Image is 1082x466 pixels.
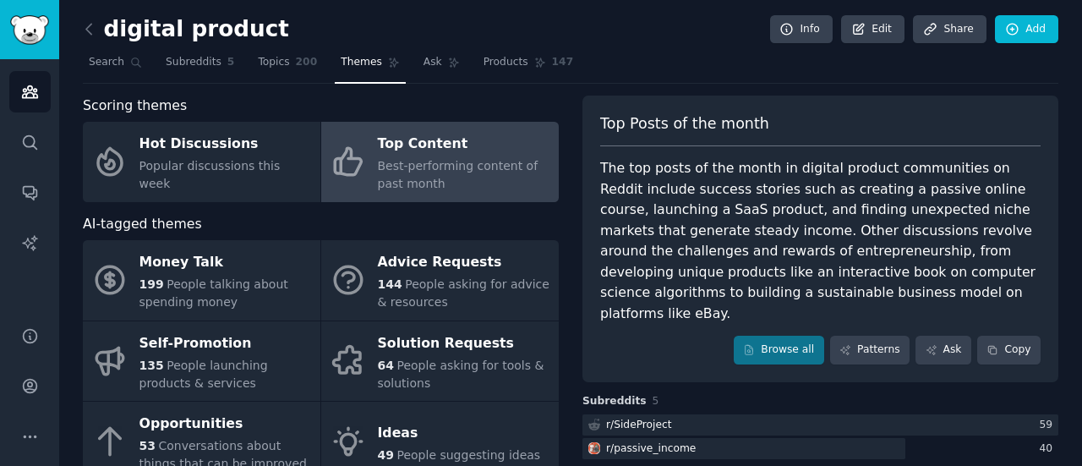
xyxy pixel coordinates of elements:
[378,131,550,158] div: Top Content
[600,158,1041,324] div: The top posts of the month in digital product communities on Reddit include success stories such ...
[484,55,528,70] span: Products
[139,411,312,438] div: Opportunities
[1039,441,1058,457] div: 40
[478,49,579,84] a: Products147
[139,439,156,452] span: 53
[83,16,289,43] h2: digital product
[83,240,320,321] a: Money Talk199People talking about spending money
[83,122,320,202] a: Hot DiscussionsPopular discussions this week
[378,359,394,372] span: 64
[296,55,318,70] span: 200
[424,55,442,70] span: Ask
[258,55,289,70] span: Topics
[83,96,187,117] span: Scoring themes
[582,438,1058,459] a: passive_incomer/passive_income40
[378,419,541,447] div: Ideas
[830,336,910,365] a: Patterns
[977,336,1041,365] button: Copy
[378,277,402,291] span: 144
[582,394,647,409] span: Subreddits
[321,122,559,202] a: Top ContentBest-performing content of past month
[378,277,549,309] span: People asking for advice & resources
[139,359,268,390] span: People launching products & services
[913,15,986,44] a: Share
[378,249,550,277] div: Advice Requests
[378,359,544,390] span: People asking for tools & solutions
[83,49,148,84] a: Search
[552,55,574,70] span: 147
[378,448,394,462] span: 49
[653,395,659,407] span: 5
[160,49,240,84] a: Subreddits5
[227,55,235,70] span: 5
[139,277,164,291] span: 199
[83,321,320,402] a: Self-Promotion135People launching products & services
[1039,418,1058,433] div: 59
[335,49,406,84] a: Themes
[995,15,1058,44] a: Add
[10,15,49,45] img: GummySearch logo
[600,113,769,134] span: Top Posts of the month
[378,330,550,357] div: Solution Requests
[606,418,672,433] div: r/ SideProject
[606,441,696,457] div: r/ passive_income
[588,442,600,454] img: passive_income
[734,336,824,365] a: Browse all
[770,15,833,44] a: Info
[582,414,1058,436] a: r/SideProject59
[321,240,559,321] a: Advice Requests144People asking for advice & resources
[418,49,466,84] a: Ask
[139,359,164,372] span: 135
[139,330,312,357] div: Self-Promotion
[139,131,312,158] div: Hot Discussions
[378,159,538,190] span: Best-performing content of past month
[139,249,312,277] div: Money Talk
[89,55,124,70] span: Search
[321,321,559,402] a: Solution Requests64People asking for tools & solutions
[139,277,288,309] span: People talking about spending money
[915,336,971,365] a: Ask
[83,214,202,235] span: AI-tagged themes
[139,159,281,190] span: Popular discussions this week
[341,55,382,70] span: Themes
[252,49,323,84] a: Topics200
[396,448,540,462] span: People suggesting ideas
[841,15,904,44] a: Edit
[166,55,221,70] span: Subreddits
